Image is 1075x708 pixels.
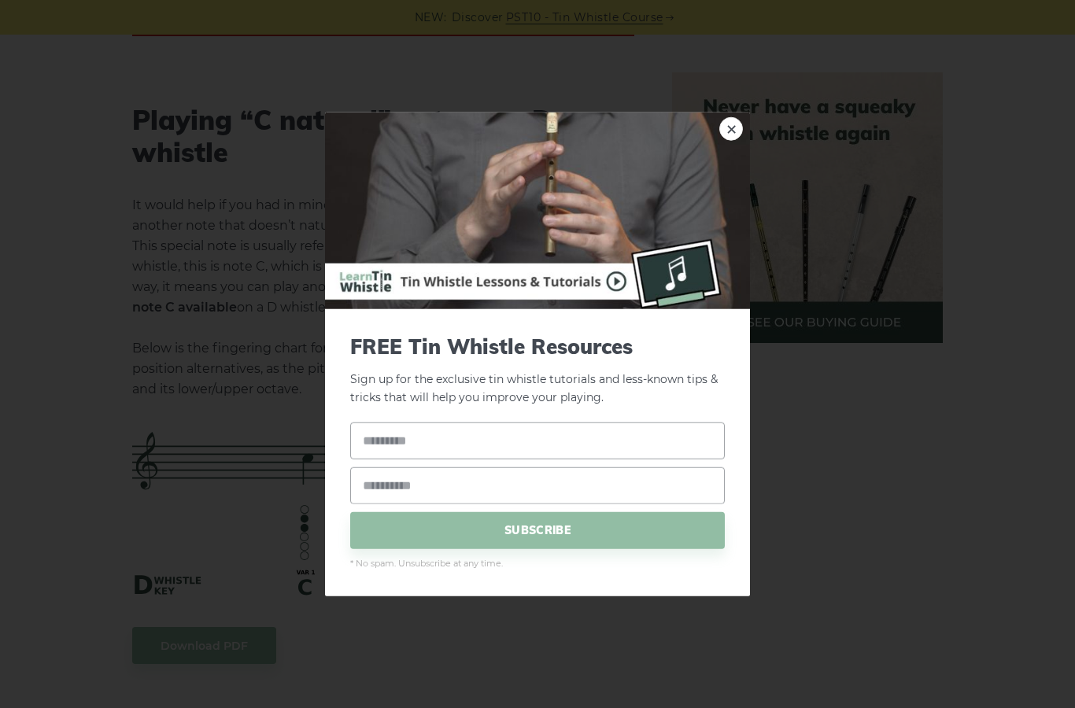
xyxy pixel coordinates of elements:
[350,556,725,570] span: * No spam. Unsubscribe at any time.
[350,334,725,359] span: FREE Tin Whistle Resources
[719,117,743,141] a: ×
[325,112,750,309] img: Tin Whistle Buying Guide Preview
[350,511,725,548] span: SUBSCRIBE
[350,334,725,407] p: Sign up for the exclusive tin whistle tutorials and less-known tips & tricks that will help you i...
